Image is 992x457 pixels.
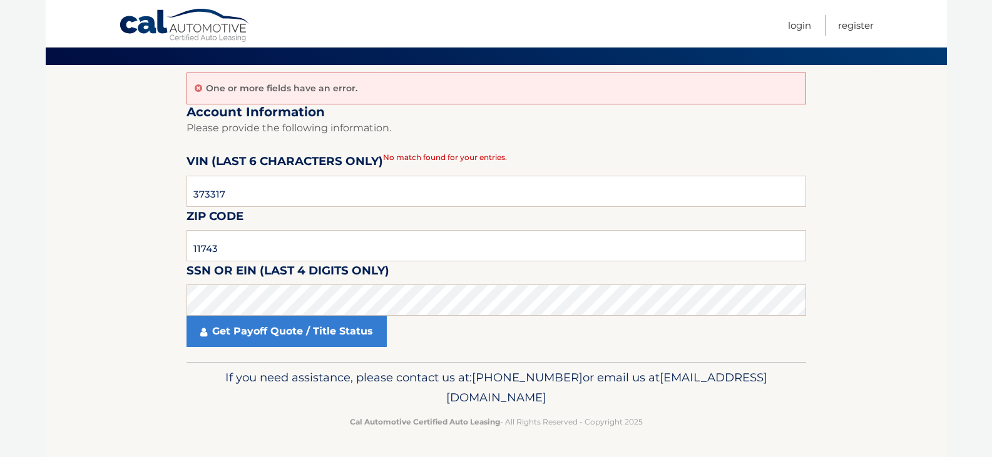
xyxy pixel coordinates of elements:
[195,368,798,408] p: If you need assistance, please contact us at: or email us at
[446,370,767,404] span: [EMAIL_ADDRESS][DOMAIN_NAME]
[187,104,806,120] h2: Account Information
[350,417,500,426] strong: Cal Automotive Certified Auto Leasing
[472,370,583,384] span: [PHONE_NUMBER]
[838,15,874,36] a: Register
[788,15,811,36] a: Login
[383,153,507,162] span: No match found for your entries.
[187,119,806,137] p: Please provide the following information.
[187,207,243,230] label: Zip Code
[206,83,357,94] p: One or more fields have an error.
[187,316,387,347] a: Get Payoff Quote / Title Status
[195,415,798,428] p: - All Rights Reserved - Copyright 2025
[119,8,250,44] a: Cal Automotive
[187,152,383,175] label: VIN (last 6 characters only)
[187,261,389,284] label: SSN or EIN (last 4 digits only)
